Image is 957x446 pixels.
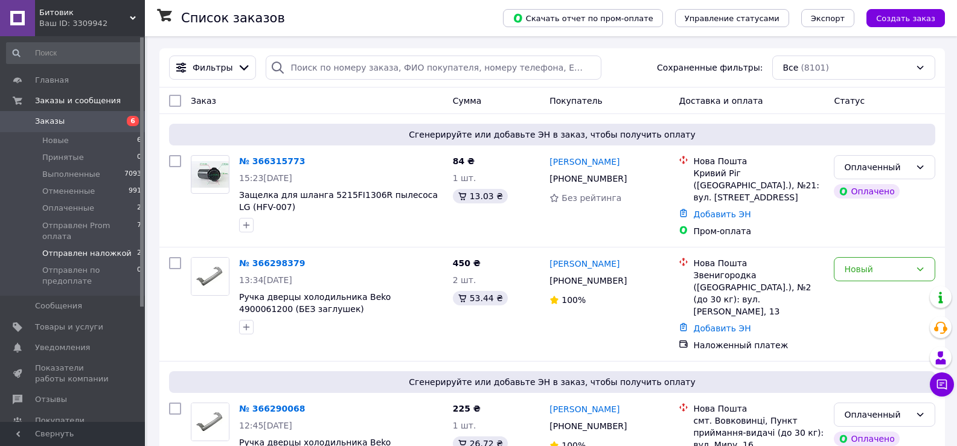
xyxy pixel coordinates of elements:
a: Защелка для шланга 5215FI1306R пылесоса LG (HFV-007) [239,190,438,212]
span: 2 [137,248,141,259]
img: Фото товару [191,161,229,188]
button: Чат с покупателем [930,372,954,397]
span: 12:45[DATE] [239,421,292,430]
span: Уведомления [35,342,90,353]
div: Ваш ID: 3309942 [39,18,145,29]
span: Экспорт [811,14,845,23]
span: [PHONE_NUMBER] [549,421,627,431]
h1: Список заказов [181,11,285,25]
span: Принятые [42,152,84,163]
span: Сумма [453,96,482,106]
span: Доставка и оплата [679,96,763,106]
span: 0 [137,152,141,163]
a: Создать заказ [854,13,945,22]
span: 7 [137,220,141,242]
span: Сохраненные фильтры: [657,62,763,74]
div: Звенигородка ([GEOGRAPHIC_DATA].), №2 (до 30 кг): вул. [PERSON_NAME], 13 [693,269,824,317]
div: Наложенный платеж [693,339,824,351]
div: 53.44 ₴ [453,291,508,305]
span: 1 шт. [453,421,476,430]
span: Товары и услуги [35,322,103,333]
span: 991 [129,186,141,197]
a: Фото товару [191,257,229,296]
span: 100% [562,295,586,305]
span: 6 [127,116,139,126]
span: Отмененные [42,186,95,197]
span: Отправлен наложкой [42,248,132,259]
div: Оплаченный [844,408,911,421]
span: 2 шт. [453,275,476,285]
span: Заказы и сообщения [35,95,121,106]
span: Покупатель [549,96,603,106]
span: Создать заказ [876,14,935,23]
button: Создать заказ [866,9,945,27]
a: [PERSON_NAME] [549,156,619,168]
span: 6 [137,135,141,146]
span: Покупатели [35,415,85,426]
span: 13:34[DATE] [239,275,292,285]
button: Управление статусами [675,9,789,27]
div: Нова Пошта [693,403,824,415]
a: Ручка дверцы холодильника Beko 4900061200 (БЕЗ заглушек) [239,292,391,314]
span: Отзывы [35,394,67,405]
div: Оплачено [834,432,899,446]
div: Оплаченный [844,161,911,174]
span: Отправлен по предоплате [42,265,137,287]
span: 1 шт. [453,173,476,183]
span: Все [783,62,798,74]
a: № 366315773 [239,156,305,166]
span: 450 ₴ [453,258,481,268]
span: 7093 [124,169,141,180]
a: [PERSON_NAME] [549,258,619,270]
span: Заказы [35,116,65,127]
span: Без рейтинга [562,193,621,203]
span: 2 [137,203,141,214]
img: Фото товару [191,258,229,295]
div: 13.03 ₴ [453,189,508,203]
a: № 366298379 [239,258,305,268]
span: Битовик [39,7,130,18]
span: Статус [834,96,865,106]
button: Экспорт [801,9,854,27]
span: Заказ [191,96,216,106]
a: Добавить ЭН [693,209,751,219]
a: [PERSON_NAME] [549,403,619,415]
span: 225 ₴ [453,404,481,413]
div: Пром-оплата [693,225,824,237]
a: Фото товару [191,403,229,441]
div: Новый [844,263,911,276]
span: (8101) [801,63,829,72]
span: Оплаченные [42,203,94,214]
span: Выполненные [42,169,100,180]
input: Поиск [6,42,142,64]
button: Скачать отчет по пром-оплате [503,9,663,27]
span: Управление статусами [685,14,779,23]
span: [PHONE_NUMBER] [549,174,627,183]
span: Новые [42,135,69,146]
span: Показатели работы компании [35,363,112,384]
span: Сгенерируйте или добавьте ЭН в заказ, чтобы получить оплату [174,129,930,141]
div: Нова Пошта [693,155,824,167]
div: Кривий Ріг ([GEOGRAPHIC_DATA].), №21: вул. [STREET_ADDRESS] [693,167,824,203]
a: № 366290068 [239,404,305,413]
input: Поиск по номеру заказа, ФИО покупателя, номеру телефона, Email, номеру накладной [266,56,601,80]
span: Скачать отчет по пром-оплате [513,13,653,24]
a: Фото товару [191,155,229,194]
span: [PHONE_NUMBER] [549,276,627,285]
span: Сообщения [35,301,82,311]
img: Фото товару [191,403,229,441]
span: 0 [137,265,141,287]
span: 84 ₴ [453,156,475,166]
span: Отправлен Prom оплата [42,220,137,242]
a: Добавить ЭН [693,323,751,333]
div: Оплачено [834,184,899,199]
span: Сгенерируйте или добавьте ЭН в заказ, чтобы получить оплату [174,376,930,388]
span: 15:23[DATE] [239,173,292,183]
span: Главная [35,75,69,86]
div: Нова Пошта [693,257,824,269]
span: Фильтры [193,62,232,74]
